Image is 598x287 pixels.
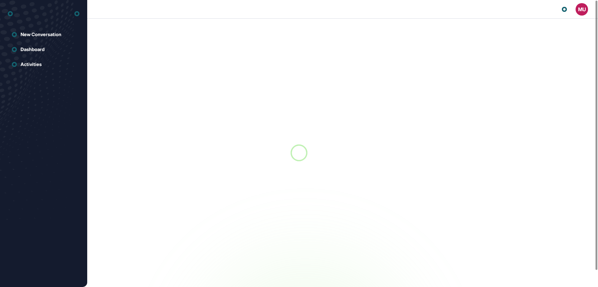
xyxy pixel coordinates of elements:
[21,47,45,52] div: Dashboard
[21,32,61,37] div: New Conversation
[21,62,42,67] div: Activities
[8,9,13,19] div: entrapeer-logo
[8,28,79,41] a: New Conversation
[8,58,79,71] a: Activities
[8,43,79,56] a: Dashboard
[576,3,588,16] button: MU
